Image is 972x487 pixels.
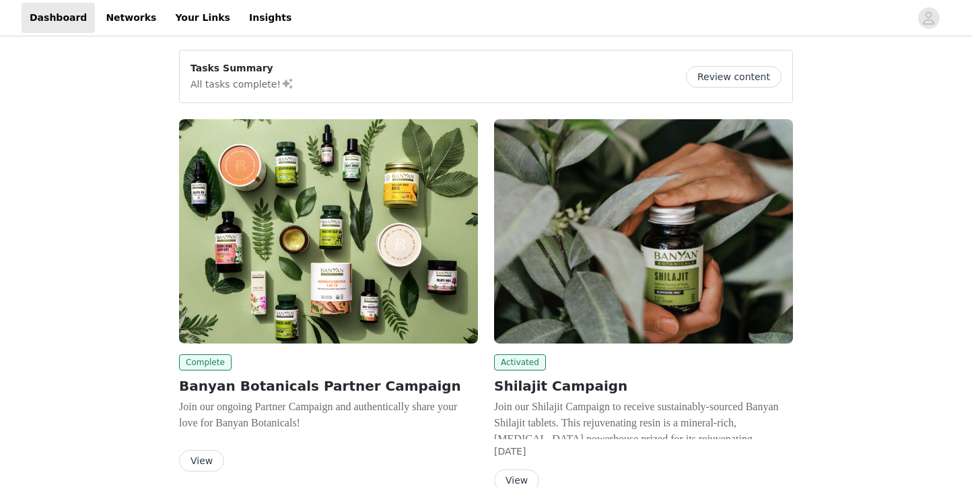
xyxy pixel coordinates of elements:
[179,401,457,428] span: Join our ongoing Partner Campaign and authentically share your love for Banyan Botanicals!
[494,119,793,344] img: Banyan Botanicals
[922,7,935,29] div: avatar
[190,75,294,92] p: All tasks complete!
[179,119,478,344] img: Banyan Botanicals
[241,3,300,33] a: Insights
[494,376,793,396] h2: Shilajit Campaign
[190,61,294,75] p: Tasks Summary
[179,354,232,370] span: Complete
[494,354,546,370] span: Activated
[98,3,164,33] a: Networks
[494,476,539,486] a: View
[179,376,478,396] h2: Banyan Botanicals Partner Campaign
[167,3,238,33] a: Your Links
[179,456,224,466] a: View
[179,450,224,472] button: View
[22,3,95,33] a: Dashboard
[686,66,782,88] button: Review content
[494,401,783,477] span: Join our Shilajit Campaign to receive sustainably-sourced Banyan Shilajit tablets. This rejuvenat...
[494,446,526,457] span: [DATE]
